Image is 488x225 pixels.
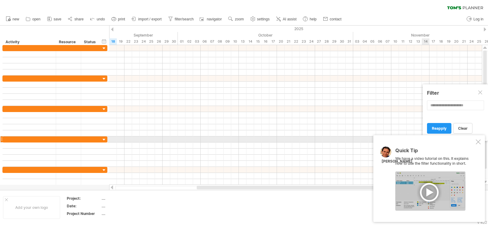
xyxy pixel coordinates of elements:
[59,39,77,45] div: Resource
[452,38,460,45] div: Thursday, 20 November 2025
[427,123,451,134] a: reapply
[193,38,201,45] div: Friday, 3 October 2025
[301,15,318,23] a: help
[361,38,368,45] div: Tuesday, 4 November 2025
[292,38,300,45] div: Wednesday, 22 October 2025
[110,15,127,23] a: print
[207,17,222,21] span: navigator
[102,203,153,209] div: ....
[97,17,105,21] span: undo
[453,123,472,134] a: clear
[330,17,342,21] span: contact
[384,38,391,45] div: Friday, 7 November 2025
[124,38,132,45] div: Monday, 22 September 2025
[102,196,153,201] div: ....
[178,32,353,38] div: October 2025
[368,38,376,45] div: Wednesday, 5 November 2025
[130,15,163,23] a: import / export
[24,15,42,23] a: open
[235,17,244,21] span: zoom
[422,38,429,45] div: Friday, 14 November 2025
[427,90,484,96] div: Filter
[140,38,147,45] div: Wednesday, 24 September 2025
[185,38,193,45] div: Thursday, 2 October 2025
[315,38,323,45] div: Monday, 27 October 2025
[458,126,468,131] span: clear
[117,38,124,45] div: Friday, 19 September 2025
[277,38,285,45] div: Monday, 20 October 2025
[465,15,485,23] a: Log in
[283,17,296,21] span: AI assist
[201,38,208,45] div: Monday, 6 October 2025
[274,15,298,23] a: AI assist
[330,38,338,45] div: Wednesday, 29 October 2025
[102,211,153,216] div: ....
[109,38,117,45] div: Thursday, 18 September 2025
[460,38,468,45] div: Friday, 21 November 2025
[468,38,475,45] div: Monday, 24 November 2025
[13,17,19,21] span: new
[167,15,196,23] a: filter/search
[239,38,246,45] div: Monday, 13 October 2025
[262,38,269,45] div: Thursday, 16 October 2025
[54,17,61,21] span: save
[254,38,262,45] div: Wednesday, 15 October 2025
[429,38,437,45] div: Monday, 17 November 2025
[477,220,487,225] div: v 422
[414,38,422,45] div: Thursday, 13 November 2025
[407,38,414,45] div: Wednesday, 12 November 2025
[175,17,194,21] span: filter/search
[246,38,254,45] div: Tuesday, 14 October 2025
[3,196,60,219] div: Add your own logo
[395,148,475,156] div: Quick Tip
[118,17,125,21] span: print
[346,38,353,45] div: Friday, 31 October 2025
[432,126,447,131] span: reapply
[475,38,483,45] div: Tuesday, 25 November 2025
[473,17,483,21] span: Log in
[249,15,271,23] a: settings
[338,38,346,45] div: Thursday, 30 October 2025
[67,196,100,201] div: Project:
[45,15,63,23] a: save
[445,38,452,45] div: Wednesday, 19 November 2025
[155,38,163,45] div: Friday, 26 September 2025
[391,38,399,45] div: Monday, 10 November 2025
[395,148,475,211] div: We have a video tutorial on this. It explains how to use the filter functionality in short.
[224,38,231,45] div: Thursday, 9 October 2025
[257,17,270,21] span: settings
[84,39,97,45] div: Status
[4,15,21,23] a: new
[437,38,445,45] div: Tuesday, 18 November 2025
[163,38,170,45] div: Monday, 29 September 2025
[147,38,155,45] div: Thursday, 25 September 2025
[199,15,224,23] a: navigator
[310,17,317,21] span: help
[382,159,412,164] div: [PERSON_NAME]
[285,38,292,45] div: Tuesday, 21 October 2025
[300,38,307,45] div: Thursday, 23 October 2025
[5,39,52,45] div: Activity
[323,38,330,45] div: Tuesday, 28 October 2025
[399,38,407,45] div: Tuesday, 11 November 2025
[216,38,224,45] div: Wednesday, 8 October 2025
[170,38,178,45] div: Tuesday, 30 September 2025
[231,38,239,45] div: Friday, 10 October 2025
[74,17,84,21] span: share
[32,17,41,21] span: open
[66,15,85,23] a: share
[307,38,315,45] div: Friday, 24 October 2025
[178,38,185,45] div: Wednesday, 1 October 2025
[208,38,216,45] div: Tuesday, 7 October 2025
[353,38,361,45] div: Monday, 3 November 2025
[138,17,162,21] span: import / export
[132,38,140,45] div: Tuesday, 23 September 2025
[269,38,277,45] div: Friday, 17 October 2025
[67,203,100,209] div: Date:
[227,15,246,23] a: zoom
[376,38,384,45] div: Thursday, 6 November 2025
[321,15,343,23] a: contact
[88,15,107,23] a: undo
[67,211,100,216] div: Project Number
